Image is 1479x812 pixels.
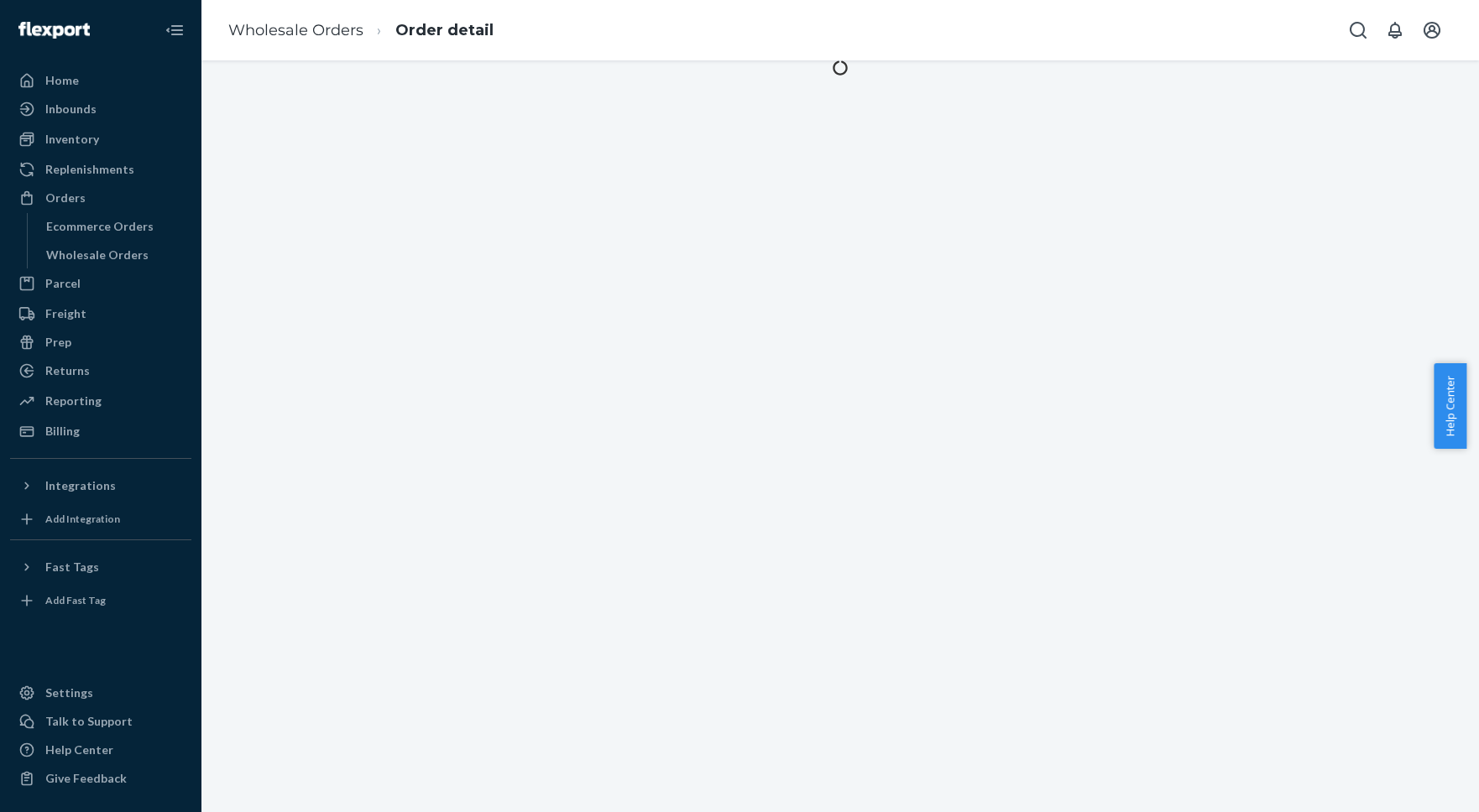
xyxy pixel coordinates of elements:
div: Home [45,72,79,89]
a: Replenishments [10,156,191,183]
div: Reporting [45,393,102,409]
div: Ecommerce Orders [46,218,154,235]
div: Billing [45,423,80,440]
div: Wholesale Orders [46,247,149,263]
div: Help Center [45,742,113,758]
a: Inventory [10,126,191,153]
a: Prep [10,329,191,356]
button: Open notifications [1378,13,1412,47]
div: Orders [45,190,86,206]
a: Order detail [395,21,494,39]
a: Billing [10,418,191,445]
a: Returns [10,357,191,384]
a: Freight [10,300,191,327]
button: Give Feedback [10,765,191,792]
button: Open Search Box [1341,13,1375,47]
a: Inbounds [10,96,191,122]
a: Wholesale Orders [38,242,192,268]
a: Add Integration [10,506,191,533]
button: Open account menu [1415,13,1449,47]
div: Inbounds [45,101,97,117]
a: Wholesale Orders [228,21,363,39]
div: Talk to Support [45,713,133,730]
img: Flexport logo [18,22,90,39]
div: Returns [45,362,90,379]
a: Ecommerce Orders [38,213,192,240]
button: Close Navigation [158,13,191,47]
a: Home [10,67,191,94]
button: Integrations [10,472,191,499]
a: Settings [10,679,191,706]
a: Help Center [10,737,191,763]
button: Fast Tags [10,554,191,580]
div: Give Feedback [45,770,127,787]
div: Inventory [45,131,99,148]
div: Parcel [45,275,81,292]
a: Add Fast Tag [10,587,191,614]
a: Reporting [10,388,191,414]
button: Talk to Support [10,708,191,735]
div: Freight [45,305,86,322]
div: Integrations [45,477,116,494]
div: Replenishments [45,161,134,178]
a: Parcel [10,270,191,297]
ol: breadcrumbs [215,6,507,55]
button: Help Center [1434,363,1466,449]
div: Prep [45,334,71,351]
div: Add Fast Tag [45,593,106,607]
div: Fast Tags [45,559,99,575]
div: Settings [45,684,93,701]
a: Orders [10,185,191,211]
div: Add Integration [45,512,120,526]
